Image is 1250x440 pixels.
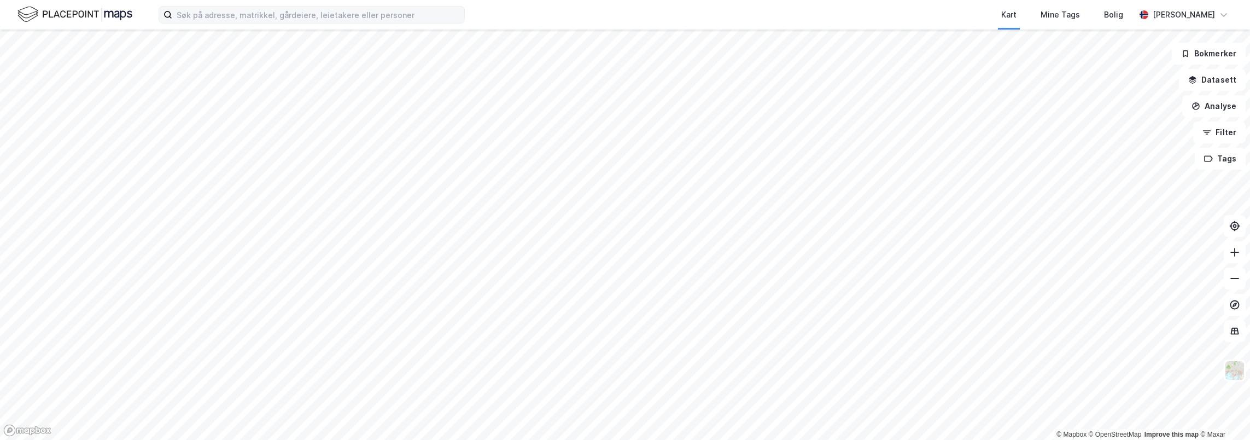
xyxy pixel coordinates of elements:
[3,424,51,437] a: Mapbox homepage
[17,5,132,24] img: logo.f888ab2527a4732fd821a326f86c7f29.svg
[1144,431,1199,438] a: Improve this map
[1041,8,1080,21] div: Mine Tags
[1195,148,1246,170] button: Tags
[1195,387,1250,440] iframe: Chat Widget
[1179,69,1246,91] button: Datasett
[1153,8,1215,21] div: [PERSON_NAME]
[1089,431,1142,438] a: OpenStreetMap
[1193,121,1246,143] button: Filter
[1182,95,1246,117] button: Analyse
[172,7,464,23] input: Søk på adresse, matrikkel, gårdeiere, leietakere eller personer
[1001,8,1017,21] div: Kart
[1104,8,1123,21] div: Bolig
[1224,360,1245,381] img: Z
[1172,43,1246,65] button: Bokmerker
[1195,387,1250,440] div: Kontrollprogram for chat
[1056,431,1087,438] a: Mapbox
